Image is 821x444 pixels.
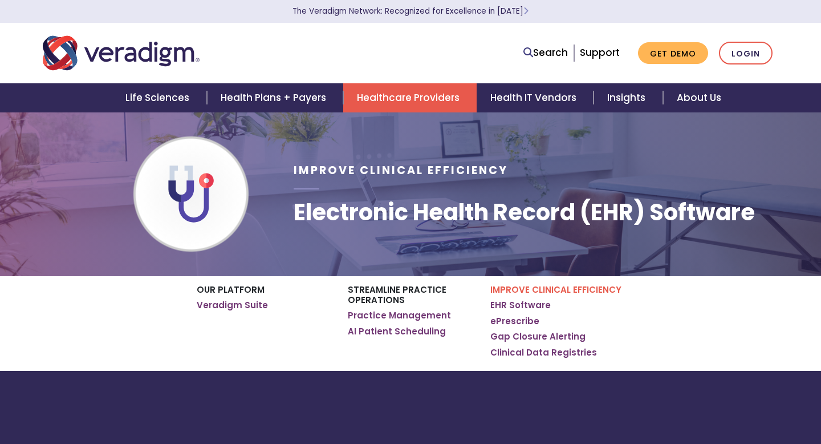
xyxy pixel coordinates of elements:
[523,6,529,17] span: Learn More
[490,331,586,342] a: Gap Closure Alerting
[292,6,529,17] a: The Veradigm Network: Recognized for Excellence in [DATE]Learn More
[477,83,594,112] a: Health IT Vendors
[523,45,568,60] a: Search
[719,42,773,65] a: Login
[490,347,597,358] a: Clinical Data Registries
[348,326,446,337] a: AI Patient Scheduling
[294,199,755,226] h1: Electronic Health Record (EHR) Software
[43,34,200,72] img: Veradigm logo
[197,300,268,311] a: Veradigm Suite
[207,83,343,112] a: Health Plans + Payers
[638,42,708,64] a: Get Demo
[663,83,735,112] a: About Us
[343,83,477,112] a: Healthcare Providers
[112,83,206,112] a: Life Sciences
[490,300,551,311] a: EHR Software
[580,46,620,59] a: Support
[490,316,539,327] a: ePrescribe
[594,83,663,112] a: Insights
[294,163,508,178] span: Improve Clinical Efficiency
[348,310,451,321] a: Practice Management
